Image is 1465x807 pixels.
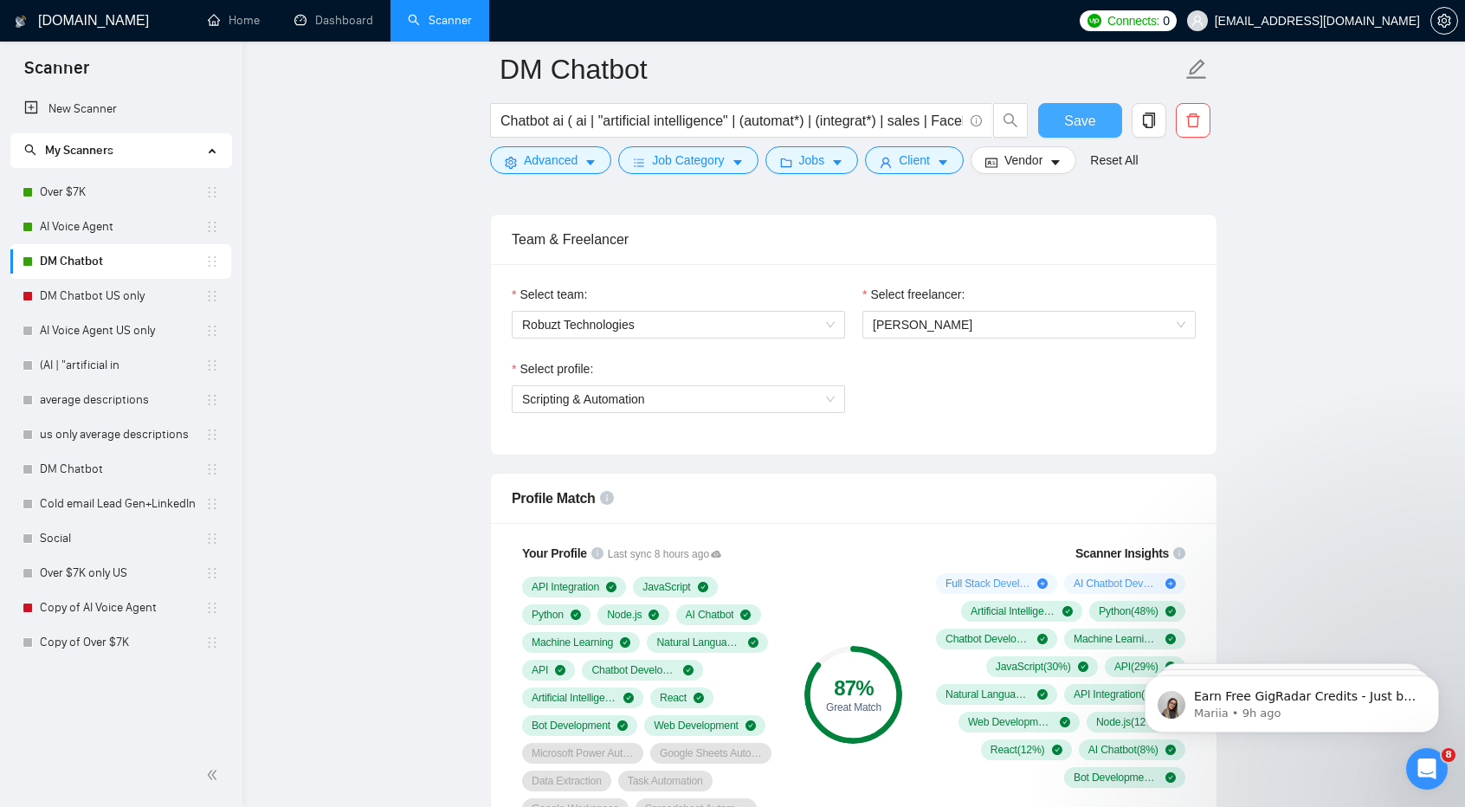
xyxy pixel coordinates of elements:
[522,312,835,338] span: Robuzt Technologies
[500,48,1182,91] input: Scanner name...
[686,608,734,622] span: AI Chatbot
[571,610,581,620] span: check-circle
[608,546,721,563] span: Last sync 8 hours ago
[10,244,231,279] li: DM Chatbot
[40,487,205,521] a: Cold email Lead Gen+LinkedIn
[24,144,36,156] span: search
[1165,772,1176,783] span: check-circle
[500,110,963,132] input: Search Freelance Jobs...
[732,156,744,169] span: caret-down
[968,715,1053,729] span: Web Development ( 16 %)
[606,582,616,592] span: check-circle
[206,766,223,784] span: double-left
[1165,634,1176,644] span: check-circle
[765,146,859,174] button: folderJobscaret-down
[1165,578,1176,589] span: plus-circle
[40,521,205,556] a: Social
[1087,14,1101,28] img: upwork-logo.png
[205,358,219,372] span: holder
[10,55,103,92] span: Scanner
[1430,14,1458,28] a: setting
[10,175,231,210] li: Over $7K
[1133,113,1165,128] span: copy
[10,92,231,126] li: New Scanner
[10,313,231,348] li: AI Voice Agent US only
[512,215,1196,264] div: Team & Freelancer
[520,359,593,378] span: Select profile:
[831,156,843,169] span: caret-down
[607,608,642,622] span: Node.js
[1074,577,1158,591] span: AI Chatbot Development ( 18 %)
[208,13,260,28] a: homeHome
[10,417,231,452] li: us only average descriptions
[532,636,613,649] span: Machine Learning
[945,577,1030,591] span: Full Stack Development ( 46 %)
[1090,151,1138,170] a: Reset All
[1406,748,1448,790] iframe: Intercom live chat
[1176,103,1210,138] button: delete
[505,156,517,169] span: setting
[1096,715,1158,729] span: Node.js ( 12 %)
[937,156,949,169] span: caret-down
[10,556,231,591] li: Over $7K only US
[656,636,741,649] span: Natural Language Processing
[40,556,205,591] a: Over $7K only US
[1163,11,1170,30] span: 0
[1038,103,1122,138] button: Save
[40,313,205,348] a: AI Voice Agent US only
[45,143,113,158] span: My Scanners
[1191,15,1204,27] span: user
[10,279,231,313] li: DM Chatbot US only
[804,678,902,699] div: 87 %
[40,417,205,452] a: us only average descriptions
[1078,662,1088,672] span: check-circle
[1064,110,1095,132] span: Save
[945,632,1030,646] span: Chatbot Development ( 47 %)
[660,691,687,705] span: React
[1119,639,1465,760] iframe: Intercom notifications message
[1177,113,1210,128] span: delete
[1430,7,1458,35] button: setting
[740,610,751,620] span: check-circle
[40,175,205,210] a: Over $7K
[1165,606,1176,617] span: check-circle
[205,255,219,268] span: holder
[799,151,825,170] span: Jobs
[532,746,634,760] span: Microsoft Power Automate
[10,452,231,487] li: DM Chatbot
[994,113,1027,128] span: search
[532,691,616,705] span: Artificial Intelligence
[205,566,219,580] span: holder
[971,146,1076,174] button: idcardVendorcaret-down
[532,608,564,622] span: Python
[620,637,630,648] span: check-circle
[294,13,373,28] a: dashboardDashboard
[865,146,964,174] button: userClientcaret-down
[24,143,113,158] span: My Scanners
[862,285,965,304] label: Select freelancer:
[642,580,690,594] span: JavaScript
[10,487,231,521] li: Cold email Lead Gen+LinkedIn
[10,625,231,660] li: Copy of Over $7K
[698,582,708,592] span: check-circle
[1062,606,1073,617] span: check-circle
[649,610,659,620] span: check-circle
[1114,660,1158,674] span: API ( 29 %)
[1074,771,1158,784] span: Bot Development ( 8 %)
[532,663,548,677] span: API
[522,546,587,560] span: Your Profile
[10,210,231,244] li: AI Voice Agent
[780,156,792,169] span: folder
[205,532,219,546] span: holder
[1037,634,1048,644] span: check-circle
[10,591,231,625] li: Copy of AI Voice Agent
[600,491,614,505] span: info-circle
[205,185,219,199] span: holder
[1075,547,1169,559] span: Scanner Insights
[15,8,27,36] img: logo
[532,774,602,788] span: Data Extraction
[660,746,762,760] span: Google Sheets Automation
[1185,58,1208,81] span: edit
